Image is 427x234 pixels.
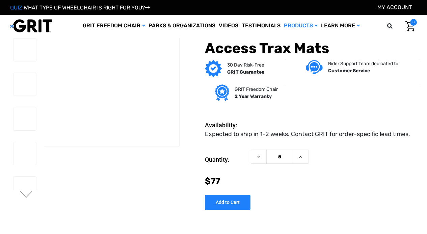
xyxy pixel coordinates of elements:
img: GRIT All-Terrain Wheelchair and Mobility Equipment [10,19,52,33]
span: 0 [410,19,417,26]
button: Go to slide 2 of 6 [19,191,33,199]
img: Access Trax Mats [14,73,36,96]
img: GRIT Guarantee [205,60,222,77]
strong: Customer Service [328,68,370,74]
p: GRIT Freedom Chair [235,86,278,93]
p: 30 Day Risk-Free [227,61,264,69]
a: Learn More [319,15,362,37]
a: Cart with 0 items [400,19,417,33]
a: Videos [217,15,240,37]
img: Access Trax Mats [14,142,36,165]
img: Customer service [306,60,323,74]
input: Add to Cart [205,195,250,210]
a: Testimonials [240,15,282,37]
img: Access Trax Mats [14,107,36,130]
input: Search [390,19,400,33]
a: Parks & Organizations [147,15,217,37]
dt: Availability: [205,121,247,130]
a: Products [282,15,319,37]
img: Access Trax Mats [14,177,36,199]
a: GRIT Freedom Chair [81,15,147,37]
strong: 2 Year Warranty [235,94,272,99]
a: QUIZ:WHAT TYPE OF WHEELCHAIR IS RIGHT FOR YOU? [10,4,150,11]
img: Cart [405,21,415,31]
a: Account [377,4,412,10]
h1: Access Trax Mats [205,40,417,56]
p: Rider Support Team dedicated to [328,60,398,67]
strong: GRIT Guarantee [227,69,264,75]
img: Grit freedom [215,84,229,101]
span: $77 [205,176,220,186]
img: Access Trax Mats [14,38,36,61]
dd: Expected to ship in 1-2 weeks. Contact GRIT for order-specific lead times. [205,130,410,139]
img: Access Trax Mats [44,25,179,145]
label: Quantity: [205,150,247,170]
span: QUIZ: [10,4,24,11]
